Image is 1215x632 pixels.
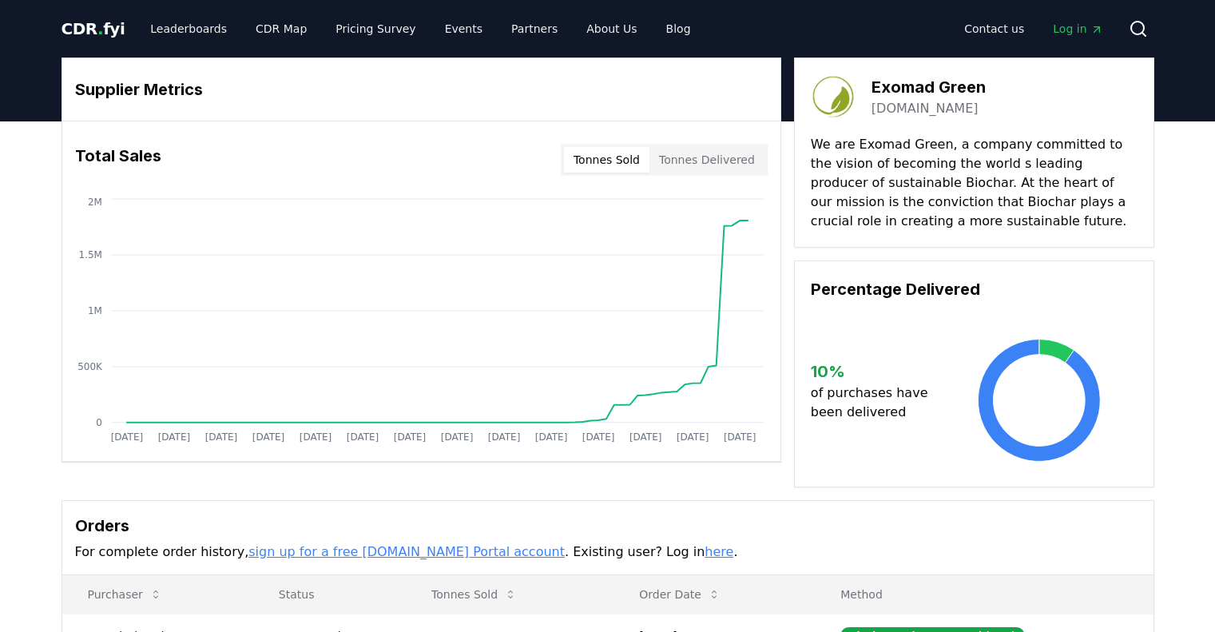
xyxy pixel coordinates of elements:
[811,384,941,422] p: of purchases have been delivered
[62,19,125,38] span: CDR fyi
[419,578,530,610] button: Tonnes Sold
[432,14,495,43] a: Events
[252,431,284,443] tspan: [DATE]
[811,277,1138,301] h3: Percentage Delivered
[110,431,143,443] tspan: [DATE]
[951,14,1037,43] a: Contact us
[137,14,703,43] nav: Main
[705,544,733,559] a: here
[811,135,1138,231] p: We are Exomad Green, a company committed to the vision of becoming the world s leading producer o...
[574,14,649,43] a: About Us
[1053,21,1102,37] span: Log in
[872,99,979,118] a: [DOMAIN_NAME]
[323,14,428,43] a: Pricing Survey
[157,431,190,443] tspan: [DATE]
[393,431,426,443] tspan: [DATE]
[488,431,521,443] tspan: [DATE]
[582,431,615,443] tspan: [DATE]
[564,147,649,173] button: Tonnes Sold
[440,431,473,443] tspan: [DATE]
[243,14,320,43] a: CDR Map
[75,578,175,610] button: Purchaser
[811,74,856,119] img: Exomad Green-logo
[204,431,237,443] tspan: [DATE]
[872,75,986,99] h3: Exomad Green
[62,18,125,40] a: CDR.fyi
[78,249,101,260] tspan: 1.5M
[724,431,756,443] tspan: [DATE]
[75,78,768,101] h3: Supplier Metrics
[137,14,240,43] a: Leaderboards
[653,14,704,43] a: Blog
[87,305,101,316] tspan: 1M
[811,360,941,384] h3: 10 %
[1040,14,1115,43] a: Log in
[75,543,1141,562] p: For complete order history, . Existing user? Log in .
[75,514,1141,538] h3: Orders
[75,144,161,176] h3: Total Sales
[535,431,568,443] tspan: [DATE]
[299,431,332,443] tspan: [DATE]
[346,431,379,443] tspan: [DATE]
[951,14,1115,43] nav: Main
[96,417,102,428] tspan: 0
[828,586,1140,602] p: Method
[649,147,764,173] button: Tonnes Delivered
[629,431,662,443] tspan: [DATE]
[677,431,709,443] tspan: [DATE]
[77,361,103,372] tspan: 500K
[626,578,733,610] button: Order Date
[248,544,565,559] a: sign up for a free [DOMAIN_NAME] Portal account
[266,586,393,602] p: Status
[87,197,101,208] tspan: 2M
[97,19,103,38] span: .
[498,14,570,43] a: Partners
